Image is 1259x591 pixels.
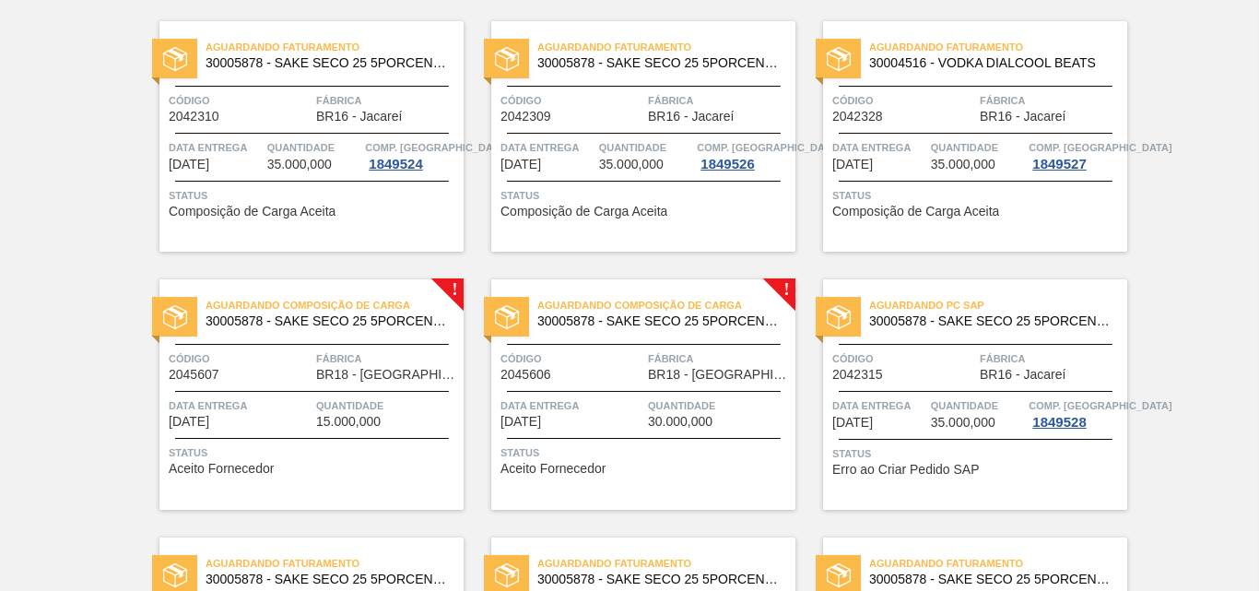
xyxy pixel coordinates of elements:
[206,554,464,573] span: Aguardando Faturamento
[169,415,209,429] span: 14/10/2025
[163,305,187,329] img: status
[365,138,459,171] a: Comp. [GEOGRAPHIC_DATA]1849524
[500,110,551,124] span: 2042309
[599,158,664,171] span: 35.000,000
[500,186,791,205] span: Status
[832,91,975,110] span: Código
[537,314,781,328] span: 30005878 - SAKE SECO 25 5PORCENTO
[697,157,758,171] div: 1849526
[163,563,187,587] img: status
[500,368,551,382] span: 2045606
[832,396,926,415] span: Data Entrega
[869,314,1112,328] span: 30005878 - SAKE SECO 25 5PORCENTO
[169,91,312,110] span: Código
[500,91,643,110] span: Código
[832,186,1123,205] span: Status
[169,443,459,462] span: Status
[832,138,926,157] span: Data Entrega
[697,138,791,171] a: Comp. [GEOGRAPHIC_DATA]1849526
[500,205,667,219] span: Composição de Carga Aceita
[931,158,995,171] span: 35.000,000
[1029,157,1089,171] div: 1849527
[500,462,606,476] span: Aceito Fornecedor
[832,205,999,219] span: Composição de Carga Aceita
[169,110,219,124] span: 2042310
[931,416,995,430] span: 35.000,000
[832,444,1123,463] span: Status
[599,138,693,157] span: Quantidade
[832,110,883,124] span: 2042328
[869,56,1112,70] span: 30004516 - VODKA DIALCOOL BEATS
[500,415,541,429] span: 14/10/2025
[132,21,464,252] a: statusAguardando Faturamento30005878 - SAKE SECO 25 5PORCENTOCódigo2042310FábricaBR16 - JacareíDa...
[697,138,840,157] span: Comp. Carga
[537,554,795,573] span: Aguardando Faturamento
[500,443,791,462] span: Status
[827,563,851,587] img: status
[365,157,426,171] div: 1849524
[832,158,873,171] span: 14/10/2025
[648,349,791,368] span: Fábrica
[169,186,459,205] span: Status
[1029,138,1171,157] span: Comp. Carga
[500,158,541,171] span: 14/10/2025
[169,138,263,157] span: Data Entrega
[980,349,1123,368] span: Fábrica
[1029,396,1171,415] span: Comp. Carga
[163,47,187,71] img: status
[267,138,361,157] span: Quantidade
[832,416,873,430] span: 15/10/2025
[500,349,643,368] span: Código
[169,462,274,476] span: Aceito Fornecedor
[495,563,519,587] img: status
[869,554,1127,573] span: Aguardando Faturamento
[500,138,594,157] span: Data Entrega
[537,296,795,314] span: Aguardando Composição de Carga
[537,38,795,56] span: Aguardando Faturamento
[832,349,975,368] span: Código
[869,38,1127,56] span: Aguardando Faturamento
[316,368,459,382] span: BR18 - Pernambuco
[206,314,449,328] span: 30005878 - SAKE SECO 25 5PORCENTO
[1029,415,1089,430] div: 1849528
[795,21,1127,252] a: statusAguardando Faturamento30004516 - VODKA DIALCOOL BEATSCódigo2042328FábricaBR16 - JacareíData...
[869,573,1112,586] span: 30005878 - SAKE SECO 25 5PORCENTO
[365,138,508,157] span: Comp. Carga
[980,368,1065,382] span: BR16 - Jacareí
[495,47,519,71] img: status
[980,91,1123,110] span: Fábrica
[980,110,1065,124] span: BR16 - Jacareí
[1029,138,1123,171] a: Comp. [GEOGRAPHIC_DATA]1849527
[869,296,1127,314] span: Aguardando PC SAP
[169,396,312,415] span: Data Entrega
[795,279,1127,510] a: statusAguardando PC SAP30005878 - SAKE SECO 25 5PORCENTOCódigo2042315FábricaBR16 - JacareíData En...
[206,296,464,314] span: Aguardando Composição de Carga
[316,91,459,110] span: Fábrica
[500,396,643,415] span: Data Entrega
[206,56,449,70] span: 30005878 - SAKE SECO 25 5PORCENTO
[648,396,791,415] span: Quantidade
[169,205,335,219] span: Composição de Carga Aceita
[931,396,1025,415] span: Quantidade
[267,158,332,171] span: 35.000,000
[537,56,781,70] span: 30005878 - SAKE SECO 25 5PORCENTO
[648,415,712,429] span: 30.000,000
[206,38,464,56] span: Aguardando Faturamento
[827,47,851,71] img: status
[169,349,312,368] span: Código
[495,305,519,329] img: status
[316,396,459,415] span: Quantidade
[206,573,449,586] span: 30005878 - SAKE SECO 25 5PORCENTO
[132,279,464,510] a: !statusAguardando Composição de Carga30005878 - SAKE SECO 25 5PORCENTOCódigo2045607FábricaBR18 - ...
[648,368,791,382] span: BR18 - Pernambuco
[464,279,795,510] a: !statusAguardando Composição de Carga30005878 - SAKE SECO 25 5PORCENTOCódigo2045606FábricaBR18 - ...
[316,415,381,429] span: 15.000,000
[169,158,209,171] span: 14/10/2025
[648,91,791,110] span: Fábrica
[1029,396,1123,430] a: Comp. [GEOGRAPHIC_DATA]1849528
[827,305,851,329] img: status
[316,110,402,124] span: BR16 - Jacareí
[648,110,734,124] span: BR16 - Jacareí
[537,573,781,586] span: 30005878 - SAKE SECO 25 5PORCENTO
[316,349,459,368] span: Fábrica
